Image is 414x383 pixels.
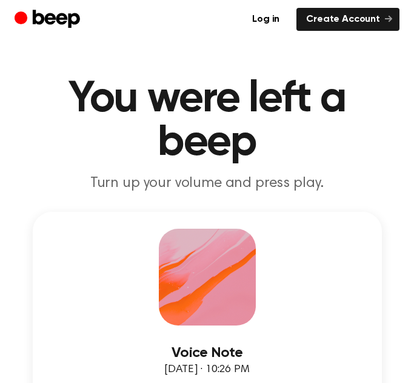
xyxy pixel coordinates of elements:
[50,345,365,361] h3: Voice Note
[296,8,399,31] a: Create Account
[164,364,249,375] span: [DATE] · 10:26 PM
[242,8,289,31] a: Log in
[15,77,399,165] h1: You were left a beep
[15,8,83,31] a: Beep
[15,174,399,192] p: Turn up your volume and press play.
